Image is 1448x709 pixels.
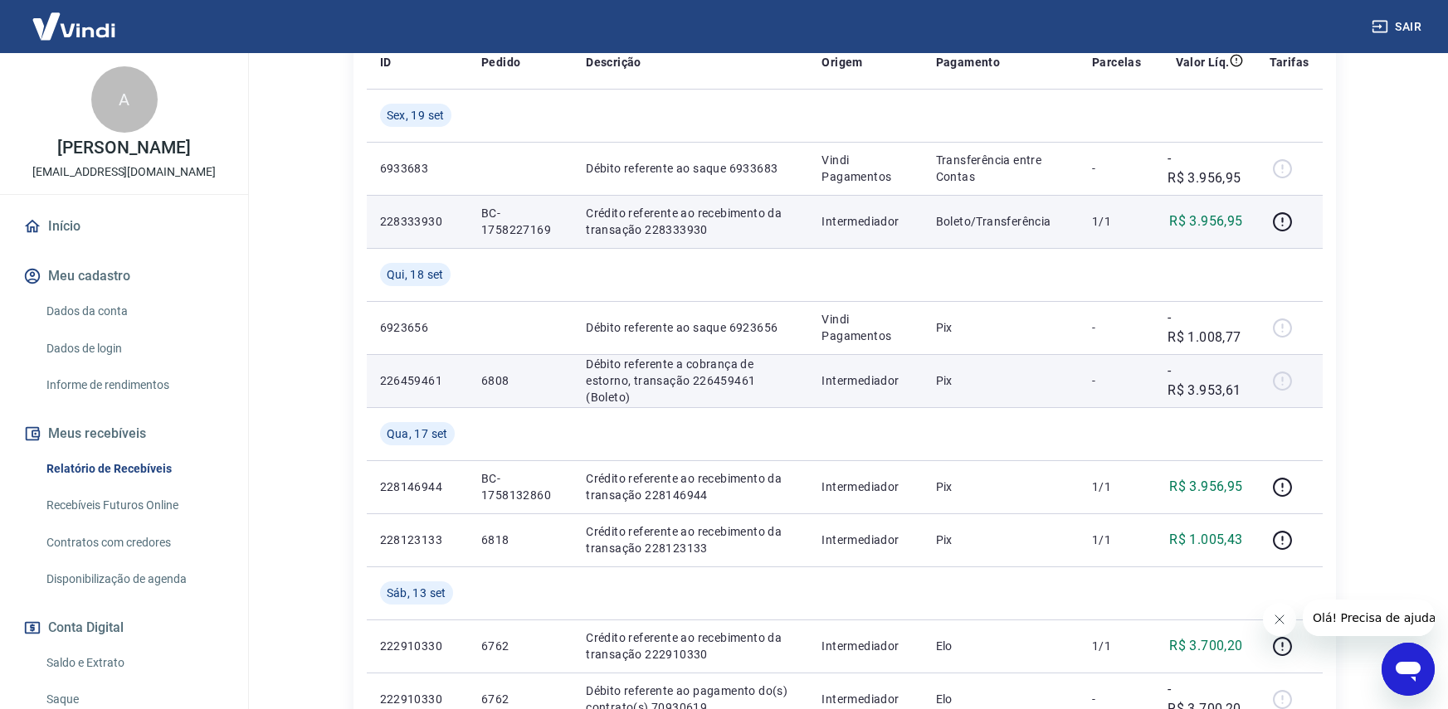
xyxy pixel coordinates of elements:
span: Olá! Precisa de ajuda? [10,12,139,25]
p: Intermediador [822,478,909,495]
p: Transferência entre Contas [936,152,1065,185]
p: ID [380,54,392,70]
p: 228146944 [380,478,455,495]
p: Crédito referente ao recebimento da transação 222910330 [586,629,795,663]
a: Relatório de Recebíveis [40,452,228,486]
span: Qua, 17 set [387,425,448,442]
p: Pix [936,532,1065,548]
p: 226459461 [380,372,455,389]
p: - [1092,160,1141,177]
p: 228123133 [380,532,455,548]
p: Pedido [481,54,520,70]
iframe: Fechar mensagem [1263,603,1296,636]
p: Débito referente a cobrança de estorno, transação 226459461 (Boleto) [586,356,795,405]
p: R$ 3.956,95 [1169,477,1242,497]
p: Elo [936,691,1065,707]
p: BC-1758132860 [481,470,559,503]
p: -R$ 1.008,77 [1168,308,1242,347]
p: Descrição [586,54,641,70]
p: Intermediador [822,638,909,654]
p: Intermediador [822,691,909,707]
p: 228333930 [380,213,455,230]
p: 6762 [481,638,559,654]
p: Tarifas [1270,54,1309,70]
p: Pix [936,319,1065,336]
p: 6818 [481,532,559,548]
p: 222910330 [380,691,455,707]
a: Dados de login [40,332,228,366]
div: A [91,66,158,133]
p: Débito referente ao saque 6923656 [586,319,795,336]
iframe: Mensagem da empresa [1303,600,1435,636]
p: Intermediador [822,213,909,230]
p: Crédito referente ao recebimento da transação 228333930 [586,205,795,238]
p: 1/1 [1092,213,1141,230]
p: 6923656 [380,319,455,336]
span: Qui, 18 set [387,266,444,283]
button: Conta Digital [20,609,228,646]
p: -R$ 3.953,61 [1168,361,1242,401]
a: Contratos com credores [40,526,228,560]
iframe: Botão para abrir a janela de mensagens [1382,643,1435,696]
p: 1/1 [1092,478,1141,495]
a: Informe de rendimentos [40,368,228,402]
p: Pagamento [936,54,1001,70]
p: 6808 [481,372,559,389]
a: Saldo e Extrato [40,646,228,680]
p: Parcelas [1092,54,1141,70]
p: Intermediador [822,532,909,548]
p: BC-1758227169 [481,205,559,238]
p: 222910330 [380,638,455,654]
img: Vindi [20,1,128,51]
p: R$ 3.700,20 [1169,636,1242,656]
p: - [1092,319,1141,336]
p: R$ 1.005,43 [1169,530,1242,550]
span: Sex, 19 set [387,107,445,124]
p: -R$ 3.956,95 [1168,148,1242,188]
p: [EMAIL_ADDRESS][DOMAIN_NAME] [32,163,216,181]
p: Elo [936,638,1065,654]
p: Boleto/Transferência [936,213,1065,230]
a: Dados da conta [40,294,228,328]
p: 1/1 [1092,532,1141,548]
p: Vindi Pagamentos [822,152,909,185]
p: 6762 [481,691,559,707]
p: Crédito referente ao recebimento da transação 228123133 [586,523,795,556]
p: Intermediador [822,372,909,389]
p: - [1092,691,1141,707]
p: Valor Líq. [1176,54,1230,70]
button: Meu cadastro [20,258,228,294]
a: Disponibilização de agenda [40,562,228,596]
p: Vindi Pagamentos [822,311,909,344]
p: Pix [936,372,1065,389]
button: Meus recebíveis [20,415,228,452]
p: [PERSON_NAME] [57,139,190,157]
span: Sáb, 13 set [387,585,446,601]
p: Pix [936,478,1065,495]
p: Débito referente ao saque 6933683 [586,160,795,177]
a: Início [20,208,228,245]
button: Sair [1368,12,1428,42]
p: Origem [822,54,862,70]
a: Recebíveis Futuros Online [40,488,228,522]
p: Crédito referente ao recebimento da transação 228146944 [586,470,795,503]
p: - [1092,372,1141,389]
p: 1/1 [1092,638,1141,654]
p: 6933683 [380,160,455,177]
p: R$ 3.956,95 [1169,211,1242,231]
